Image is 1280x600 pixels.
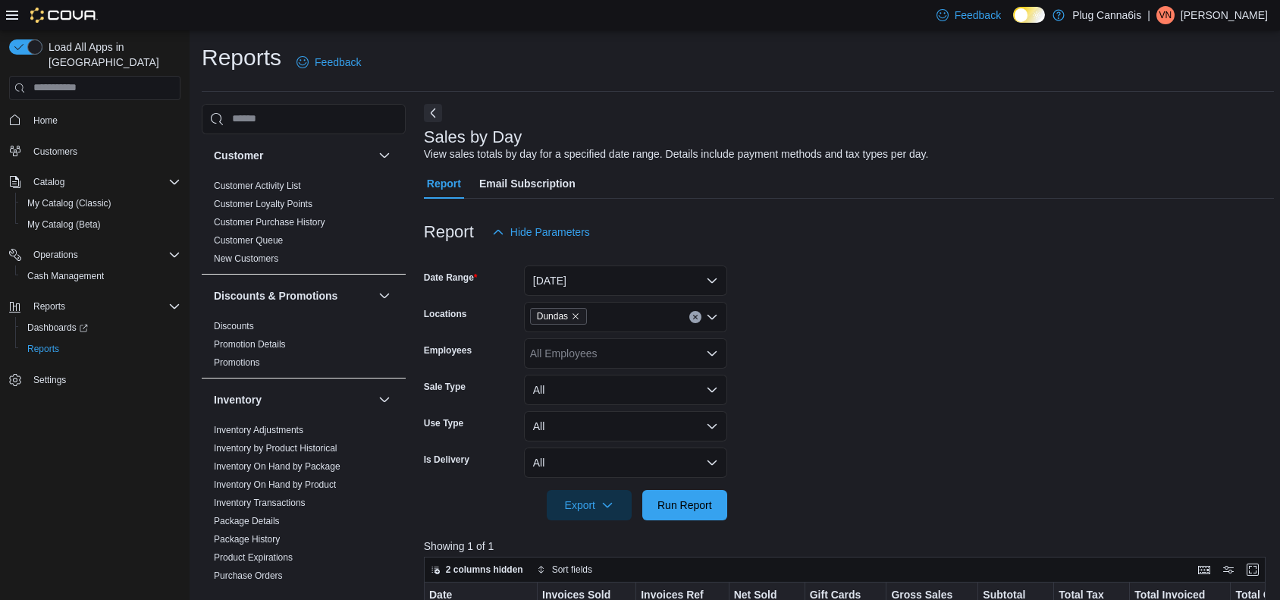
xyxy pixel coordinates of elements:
span: Customer Activity List [214,180,301,192]
span: Hide Parameters [510,225,590,240]
a: My Catalog (Classic) [21,194,118,212]
span: Inventory On Hand by Package [214,460,340,473]
h3: Customer [214,148,263,163]
a: Customer Purchase History [214,217,325,228]
button: Clear input [689,311,701,323]
button: [DATE] [524,265,727,296]
a: Dashboards [15,317,187,338]
span: My Catalog (Beta) [27,218,101,231]
span: Email Subscription [479,168,576,199]
span: Inventory On Hand by Product [214,479,336,491]
button: All [524,411,727,441]
span: Customer Queue [214,234,283,247]
span: Customers [33,146,77,158]
img: Cova [30,8,98,23]
button: My Catalog (Beta) [15,214,187,235]
div: Customer [202,177,406,274]
span: Promotions [214,357,260,369]
span: Customers [27,142,180,161]
button: Display options [1219,561,1238,579]
a: Settings [27,371,72,389]
button: Customer [375,146,394,165]
span: Cash Management [21,267,180,285]
button: Next [424,104,442,122]
span: My Catalog (Classic) [27,197,111,209]
span: Catalog [27,173,180,191]
a: My Catalog (Beta) [21,215,107,234]
div: Vince Ngo [1156,6,1175,24]
button: Catalog [27,173,71,191]
h3: Sales by Day [424,128,522,146]
button: Run Report [642,490,727,520]
span: Sort fields [552,564,592,576]
a: Customer Loyalty Points [214,199,312,209]
span: Dashboards [21,319,180,337]
span: Cash Management [27,270,104,282]
h3: Report [424,223,474,241]
button: Operations [3,244,187,265]
a: Feedback [290,47,367,77]
button: Reports [15,338,187,360]
span: Discounts [214,320,254,332]
span: Settings [27,370,180,389]
h1: Reports [202,42,281,73]
button: Discounts & Promotions [214,288,372,303]
p: Showing 1 of 1 [424,539,1274,554]
span: Catalog [33,176,64,188]
a: Home [27,112,64,130]
button: Settings [3,369,187,391]
span: Inventory Adjustments [214,424,303,436]
button: Hide Parameters [486,217,596,247]
a: Inventory by Product Historical [214,443,337,454]
a: Product Expirations [214,552,293,563]
span: Home [27,111,180,130]
label: Employees [424,344,472,357]
span: Report [427,168,461,199]
span: VN [1159,6,1172,24]
span: Dashboards [27,322,88,334]
p: [PERSON_NAME] [1181,6,1268,24]
span: Inventory by Product Historical [214,442,337,454]
span: My Catalog (Beta) [21,215,180,234]
button: Sort fields [531,561,598,579]
button: Keyboard shortcuts [1195,561,1213,579]
a: Dashboards [21,319,94,337]
label: Is Delivery [424,454,469,466]
label: Sale Type [424,381,466,393]
button: Customer [214,148,372,163]
h3: Discounts & Promotions [214,288,337,303]
button: Reports [3,296,187,317]
button: All [524,375,727,405]
span: Reports [27,343,59,355]
span: Product Expirations [214,551,293,564]
button: 2 columns hidden [425,561,529,579]
span: Operations [33,249,78,261]
a: Reports [21,340,65,358]
button: Customers [3,140,187,162]
h3: Inventory [214,392,262,407]
span: Dundas [537,309,568,324]
div: Discounts & Promotions [202,317,406,378]
span: Customer Purchase History [214,216,325,228]
button: Discounts & Promotions [375,287,394,305]
a: Customers [27,143,83,161]
span: Purchase Orders [214,570,283,582]
span: Reports [33,300,65,313]
input: Dark Mode [1013,7,1045,23]
button: Reports [27,297,71,316]
button: Inventory [375,391,394,409]
span: Inventory Transactions [214,497,306,509]
span: New Customers [214,253,278,265]
a: Purchase Orders [214,570,283,581]
label: Locations [424,308,467,320]
p: Plug Canna6is [1072,6,1141,24]
a: Promotions [214,357,260,368]
a: Discounts [214,321,254,331]
span: Promotion Details [214,338,286,350]
label: Use Type [424,417,463,429]
span: Feedback [315,55,361,70]
a: Customer Activity List [214,181,301,191]
button: All [524,448,727,478]
button: Inventory [214,392,372,407]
